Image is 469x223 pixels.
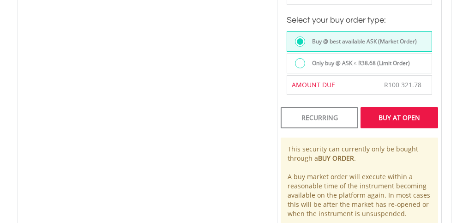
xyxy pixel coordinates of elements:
label: Buy @ best available ASK (Market Order) [307,36,417,47]
b: BUY ORDER [318,154,354,163]
label: Only buy @ ASK ≤ R38.68 (Limit Order) [307,58,410,68]
h3: Select your buy order type: [287,14,432,27]
span: R100 321.78 [384,80,421,89]
div: Recurring [281,107,358,128]
div: Buy At Open [361,107,438,128]
span: AMOUNT DUE [292,80,335,89]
